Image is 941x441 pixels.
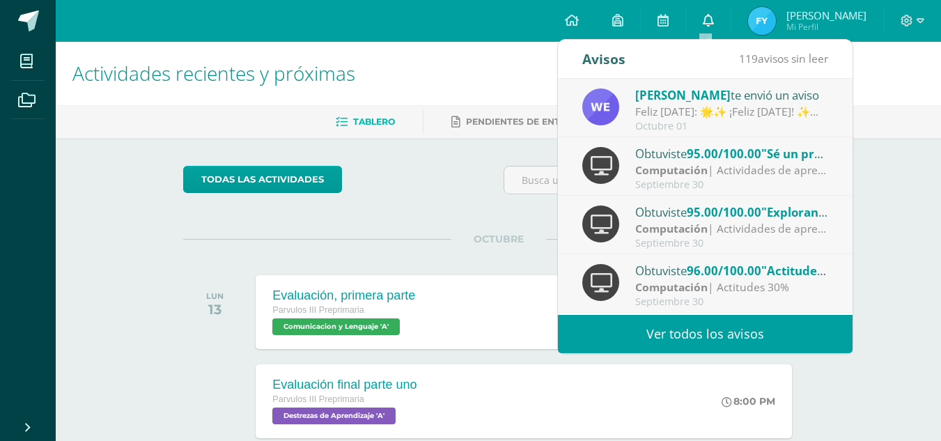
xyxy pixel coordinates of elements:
[635,203,829,221] div: Obtuviste en
[466,116,585,127] span: Pendientes de entrega
[582,40,625,78] div: Avisos
[272,408,396,424] span: Destrezas de Aprendizaje 'A'
[272,305,364,315] span: Parvulos III Preprimaria
[635,296,829,308] div: Septiembre 30
[558,315,853,353] a: Ver todos los avisos
[635,87,731,103] span: [PERSON_NAME]
[635,261,829,279] div: Obtuviste en
[272,378,417,392] div: Evaluación final parte uno
[635,162,708,178] strong: Computación
[739,51,828,66] span: avisos sin leer
[272,288,415,303] div: Evaluación, primera parte
[336,111,395,133] a: Tablero
[635,179,829,191] div: Septiembre 30
[786,21,866,33] span: Mi Perfil
[761,204,839,220] span: "Explorando"
[635,121,829,132] div: Octubre 01
[635,86,829,104] div: te envió un aviso
[761,263,828,279] span: "Actitudes"
[687,263,761,279] span: 96.00/100.00
[183,166,342,193] a: todas las Actividades
[635,104,829,120] div: Feliz día del niño: 🌟✨ ¡Feliz Día del Niño! ✨🌟 Hoy celebramos a los más especiales del mundo: ¡us...
[72,60,355,86] span: Actividades recientes y próximas
[635,238,829,249] div: Septiembre 30
[272,394,364,404] span: Parvulos III Preprimaria
[635,279,708,295] strong: Computación
[635,221,708,236] strong: Computación
[722,395,775,408] div: 8:00 PM
[272,318,400,335] span: Comunicacion y Lenguaje 'A'
[582,88,619,125] img: 6931b7ab2bd09ec58e8ad80133de6072.png
[761,146,884,162] span: "Sé un programador"
[206,301,224,318] div: 13
[451,111,585,133] a: Pendientes de entrega
[206,291,224,301] div: LUN
[687,204,761,220] span: 95.00/100.00
[451,233,546,245] span: OCTUBRE
[739,51,758,66] span: 119
[786,8,866,22] span: [PERSON_NAME]
[353,116,395,127] span: Tablero
[635,221,829,237] div: | Actividades de aprendizaje 70%
[687,146,761,162] span: 95.00/100.00
[635,279,829,295] div: | Actitudes 30%
[635,162,829,178] div: | Actividades de aprendizaje 70%
[635,144,829,162] div: Obtuviste en
[748,7,776,35] img: 66353b3f4be1565082965afafe59639a.png
[504,167,813,194] input: Busca una actividad próxima aquí...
